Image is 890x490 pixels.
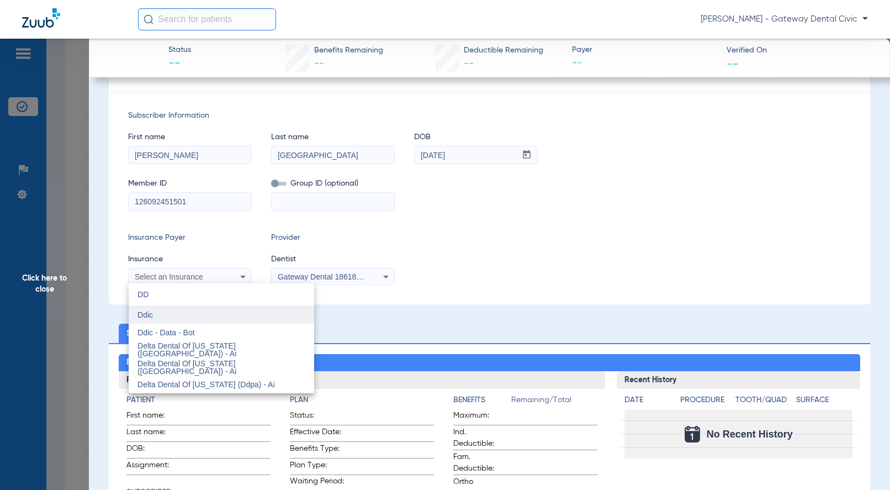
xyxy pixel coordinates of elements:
[137,328,194,337] span: Ddic - Data - Bot
[137,310,153,319] span: Ddic
[137,380,274,389] span: Delta Dental Of [US_STATE] (Ddpa) - Ai
[835,437,890,490] iframe: Chat Widget
[137,359,236,376] span: Delta Dental Of [US_STATE] ([GEOGRAPHIC_DATA]) - Ai
[137,341,236,358] span: Delta Dental Of [US_STATE] ([GEOGRAPHIC_DATA]) - Ai
[129,283,314,306] input: dropdown search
